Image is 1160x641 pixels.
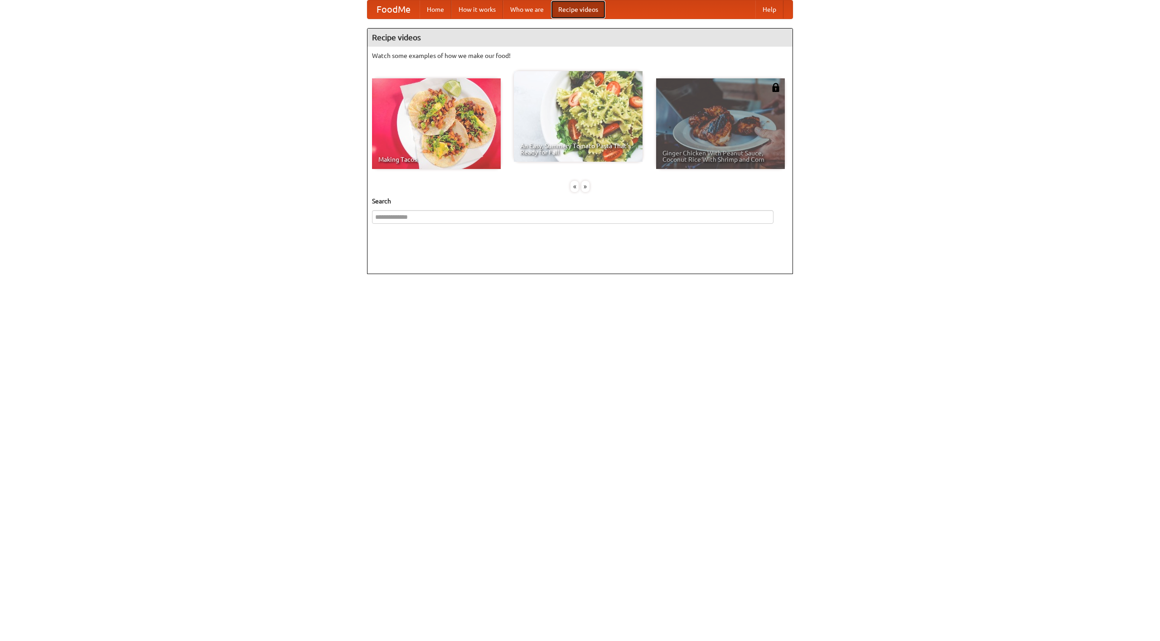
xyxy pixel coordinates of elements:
p: Watch some examples of how we make our food! [372,51,788,60]
a: Recipe videos [551,0,605,19]
a: Making Tacos [372,78,501,169]
div: » [581,181,590,192]
span: Making Tacos [378,156,494,163]
a: How it works [451,0,503,19]
a: Who we are [503,0,551,19]
span: An Easy, Summery Tomato Pasta That's Ready for Fall [520,143,636,155]
a: Home [420,0,451,19]
a: FoodMe [367,0,420,19]
img: 483408.png [771,83,780,92]
a: Help [755,0,783,19]
a: An Easy, Summery Tomato Pasta That's Ready for Fall [514,71,643,162]
h5: Search [372,197,788,206]
div: « [570,181,579,192]
h4: Recipe videos [367,29,793,47]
